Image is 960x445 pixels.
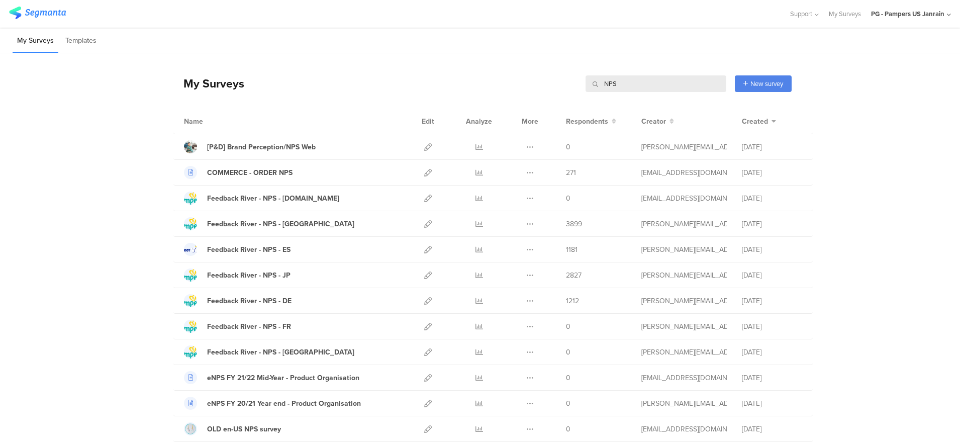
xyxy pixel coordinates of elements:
div: treeby.aj@pg.com [641,424,727,434]
div: Analyze [464,109,494,134]
input: Survey Name, Creator... [586,75,726,92]
div: laporta.a@pg.com [641,347,727,358]
span: Creator [641,116,666,127]
li: Templates [61,29,101,53]
a: eNPS FY 21/22 Mid-Year - Product Organisation [184,371,359,384]
a: Feedback River - NPS - [DOMAIN_NAME] [184,192,339,205]
a: Feedback River - NPS - [GEOGRAPHIC_DATA] [184,217,354,230]
div: [DATE] [742,424,802,434]
span: Support [790,9,812,19]
span: 0 [566,424,570,434]
span: 3899 [566,219,582,229]
button: Creator [641,116,674,127]
div: [DATE] [742,296,802,306]
div: laporta.a@pg.com [641,244,727,255]
div: Feedback River - NPS - FR [207,321,291,332]
span: 1212 [566,296,579,306]
a: Feedback River - NPS - JP [184,269,291,282]
div: dova.c@pg.com [641,167,727,178]
a: Feedback River - NPS - [GEOGRAPHIC_DATA] [184,345,354,359]
span: 0 [566,398,570,409]
div: eNPS FY 21/22 Mid-Year - Product Organisation [207,373,359,383]
div: eNPS FY 20/21 Year end - Product Organisation [207,398,361,409]
button: Created [742,116,776,127]
div: pampidis.a@pg.com [641,193,727,204]
div: laporta.a@pg.com [641,270,727,281]
span: Respondents [566,116,608,127]
li: My Surveys [13,29,58,53]
span: 0 [566,321,570,332]
button: Respondents [566,116,616,127]
span: 0 [566,347,570,358]
div: Feedback River - NPS - Pampers.com [207,193,339,204]
div: Feedback River - NPS - DE [207,296,292,306]
span: 1181 [566,244,578,255]
div: [DATE] [742,373,802,383]
div: [DATE] [742,321,802,332]
div: PG - Pampers US Janrain [871,9,944,19]
div: Feedback River - NPS - JP [207,270,291,281]
div: [DATE] [742,219,802,229]
a: OLD en-US NPS survey [184,422,281,435]
div: [DATE] [742,347,802,358]
a: COMMERCE - ORDER NPS [184,166,293,179]
div: laporta.a@pg.com [641,219,727,229]
div: laporta.a@pg.com [641,296,727,306]
div: laporta.a@pg.com [641,321,727,332]
div: gick.s.1@pg.com [641,142,727,152]
div: Edit [417,109,439,134]
a: Feedback River - NPS - FR [184,320,291,333]
div: [DATE] [742,167,802,178]
div: [P&D] Brand Perception/NPS Web [207,142,316,152]
a: Feedback River - NPS - ES [184,243,291,256]
div: [DATE] [742,398,802,409]
img: segmanta logo [9,7,66,19]
div: [DATE] [742,193,802,204]
div: Feedback River - NPS - ES [207,244,291,255]
div: Feedback River - NPS - UK [207,347,354,358]
a: [P&D] Brand Perception/NPS Web [184,140,316,153]
div: OLD en-US NPS survey [207,424,281,434]
div: [DATE] [742,142,802,152]
div: Feedback River - NPS - US [207,219,354,229]
span: New survey [750,79,783,88]
div: COMMERCE - ORDER NPS [207,167,293,178]
div: laporta.a@pg.com [641,398,727,409]
a: Feedback River - NPS - DE [184,294,292,307]
div: More [519,109,541,134]
span: 0 [566,193,570,204]
div: [DATE] [742,244,802,255]
span: 2827 [566,270,582,281]
div: My Surveys [173,75,244,92]
div: lediana.hyseni@saatchi.hu [641,373,727,383]
span: 0 [566,373,570,383]
span: Created [742,116,768,127]
span: 271 [566,167,576,178]
a: eNPS FY 20/21 Year end - Product Organisation [184,397,361,410]
div: Name [184,116,244,127]
div: [DATE] [742,270,802,281]
span: 0 [566,142,570,152]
